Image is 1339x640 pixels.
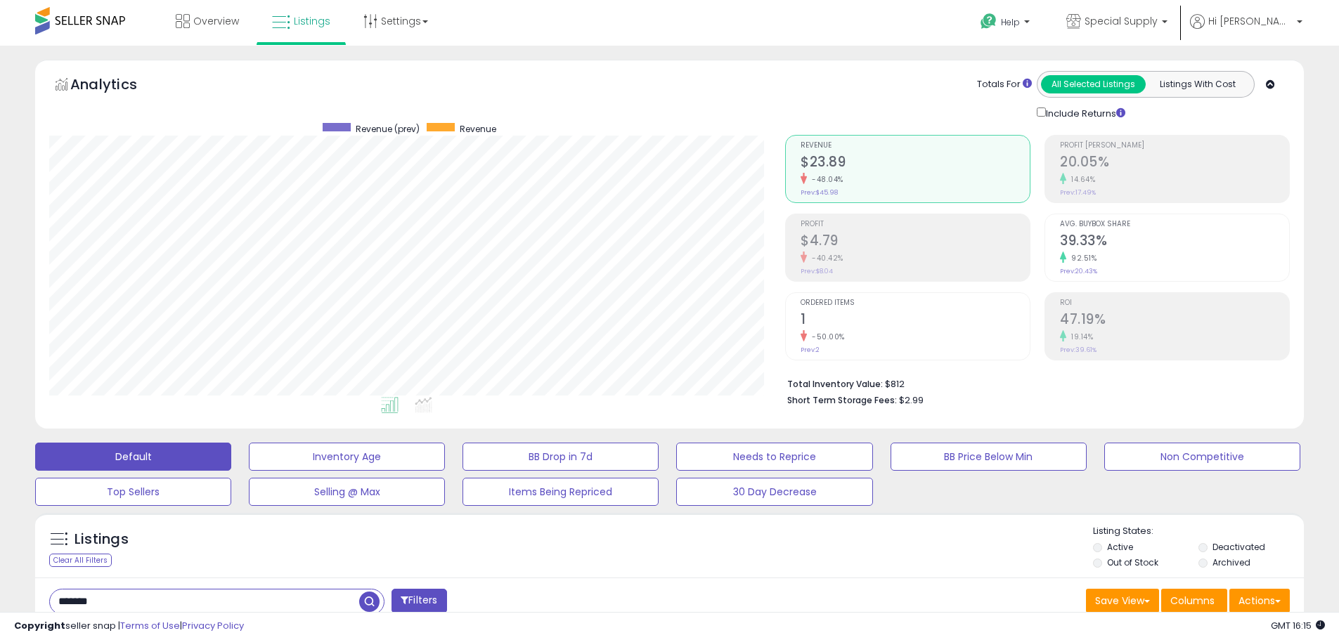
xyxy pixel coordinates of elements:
[980,13,997,30] i: Get Help
[1212,556,1250,568] label: Archived
[1066,332,1093,342] small: 19.14%
[676,478,872,506] button: 30 Day Decrease
[249,478,445,506] button: Selling @ Max
[1145,75,1250,93] button: Listings With Cost
[1026,105,1142,121] div: Include Returns
[801,221,1030,228] span: Profit
[1085,14,1158,28] span: Special Supply
[787,378,883,390] b: Total Inventory Value:
[1060,267,1097,275] small: Prev: 20.43%
[807,174,843,185] small: -48.04%
[1060,188,1096,197] small: Prev: 17.49%
[1060,233,1289,252] h2: 39.33%
[1170,594,1215,608] span: Columns
[120,619,180,632] a: Terms of Use
[1060,299,1289,307] span: ROI
[460,123,496,135] span: Revenue
[1229,589,1290,613] button: Actions
[1212,541,1265,553] label: Deactivated
[1060,142,1289,150] span: Profit [PERSON_NAME]
[1086,589,1159,613] button: Save View
[1066,253,1097,263] small: 92.51%
[193,14,239,28] span: Overview
[801,188,838,197] small: Prev: $45.98
[14,620,244,633] div: seller snap | |
[1060,311,1289,330] h2: 47.19%
[14,619,65,632] strong: Copyright
[801,142,1030,150] span: Revenue
[249,443,445,471] button: Inventory Age
[70,74,164,98] h5: Analytics
[787,394,897,406] b: Short Term Storage Fees:
[801,299,1030,307] span: Ordered Items
[801,233,1030,252] h2: $4.79
[75,530,129,549] h5: Listings
[392,589,446,613] button: Filters
[1060,154,1289,173] h2: 20.05%
[1066,174,1095,185] small: 14.64%
[294,14,330,28] span: Listings
[182,619,244,632] a: Privacy Policy
[891,443,1087,471] button: BB Price Below Min
[801,267,833,275] small: Prev: $8.04
[1190,14,1302,46] a: Hi [PERSON_NAME]
[977,78,1032,91] div: Totals For
[35,443,231,471] button: Default
[801,154,1030,173] h2: $23.89
[1161,589,1227,613] button: Columns
[462,443,659,471] button: BB Drop in 7d
[49,554,112,567] div: Clear All Filters
[676,443,872,471] button: Needs to Reprice
[1060,346,1097,354] small: Prev: 39.61%
[807,332,845,342] small: -50.00%
[1093,525,1304,538] p: Listing States:
[969,2,1044,46] a: Help
[1001,16,1020,28] span: Help
[462,478,659,506] button: Items Being Repriced
[801,311,1030,330] h2: 1
[1104,443,1300,471] button: Non Competitive
[807,253,843,263] small: -40.42%
[787,374,1279,391] li: $812
[35,478,231,506] button: Top Sellers
[1208,14,1293,28] span: Hi [PERSON_NAME]
[899,393,924,407] span: $2.99
[1107,556,1158,568] label: Out of Stock
[1107,541,1133,553] label: Active
[1060,221,1289,228] span: Avg. Buybox Share
[801,346,820,354] small: Prev: 2
[1041,75,1146,93] button: All Selected Listings
[356,123,420,135] span: Revenue (prev)
[1271,619,1325,632] span: 2025-08-15 16:15 GMT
